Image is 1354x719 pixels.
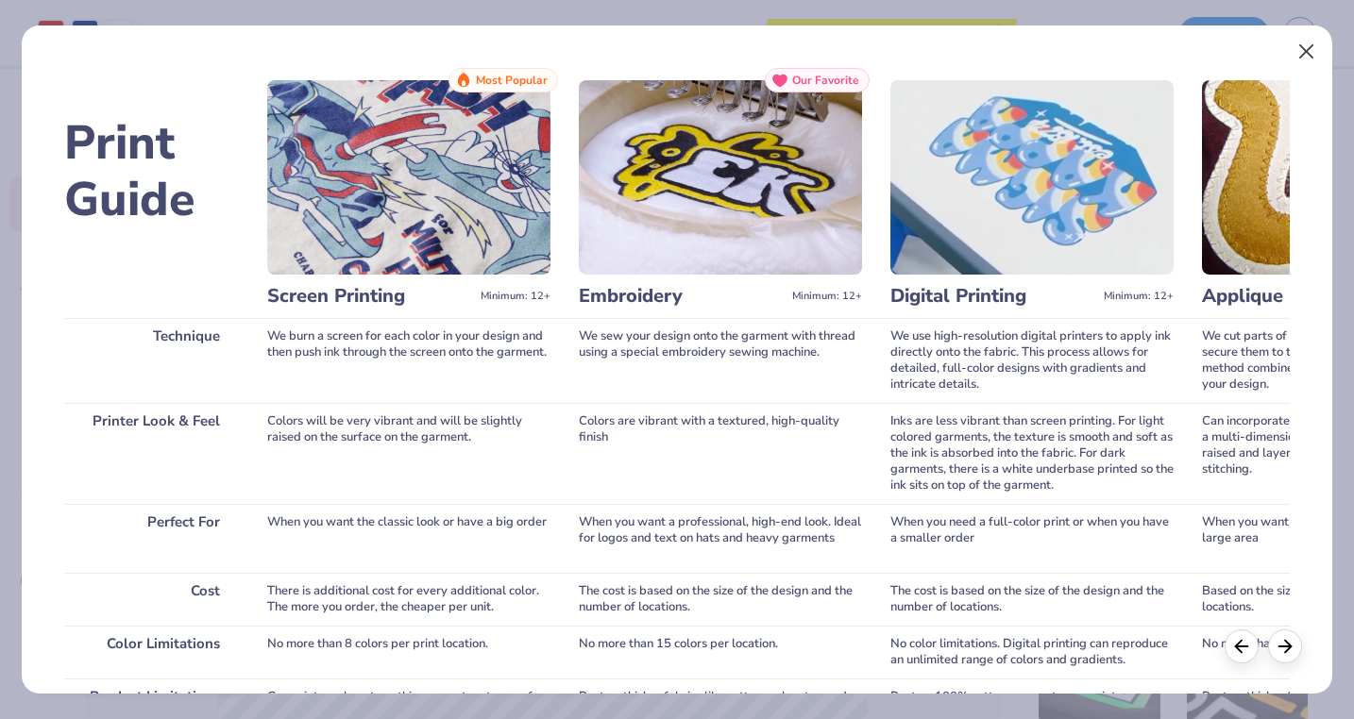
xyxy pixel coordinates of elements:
button: Close [1289,34,1325,70]
div: We burn a screen for each color in your design and then push ink through the screen onto the garm... [267,318,550,403]
img: Screen Printing [267,80,550,275]
span: Minimum: 12+ [792,290,862,303]
div: The cost is based on the size of the design and the number of locations. [890,573,1174,626]
h3: Embroidery [579,284,785,309]
div: No color limitations. Digital printing can reproduce an unlimited range of colors and gradients. [890,626,1174,678]
span: Minimum: 12+ [481,290,550,303]
div: When you want the classic look or have a big order [267,504,550,573]
img: Embroidery [579,80,862,275]
div: We use high-resolution digital printers to apply ink directly onto the fabric. This process allow... [890,318,1174,403]
div: Inks are less vibrant than screen printing. For light colored garments, the texture is smooth and... [890,403,1174,504]
h3: Screen Printing [267,284,473,309]
h2: Print Guide [64,115,239,228]
span: Our Favorite [792,74,859,87]
div: Perfect For [64,504,239,573]
div: Colors are vibrant with a textured, high-quality finish [579,403,862,504]
span: Most Popular [476,74,548,87]
div: Cost [64,573,239,626]
div: Printer Look & Feel [64,403,239,504]
div: Color Limitations [64,626,239,678]
div: The cost is based on the size of the design and the number of locations. [579,573,862,626]
div: When you need a full-color print or when you have a smaller order [890,504,1174,573]
img: Digital Printing [890,80,1174,275]
div: No more than 15 colors per location. [579,626,862,678]
div: No more than 8 colors per print location. [267,626,550,678]
div: Technique [64,318,239,403]
div: Colors will be very vibrant and will be slightly raised on the surface on the garment. [267,403,550,504]
span: Minimum: 12+ [1104,290,1174,303]
div: When you want a professional, high-end look. Ideal for logos and text on hats and heavy garments [579,504,862,573]
div: We sew your design onto the garment with thread using a special embroidery sewing machine. [579,318,862,403]
div: There is additional cost for every additional color. The more you order, the cheaper per unit. [267,573,550,626]
h3: Digital Printing [890,284,1096,309]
